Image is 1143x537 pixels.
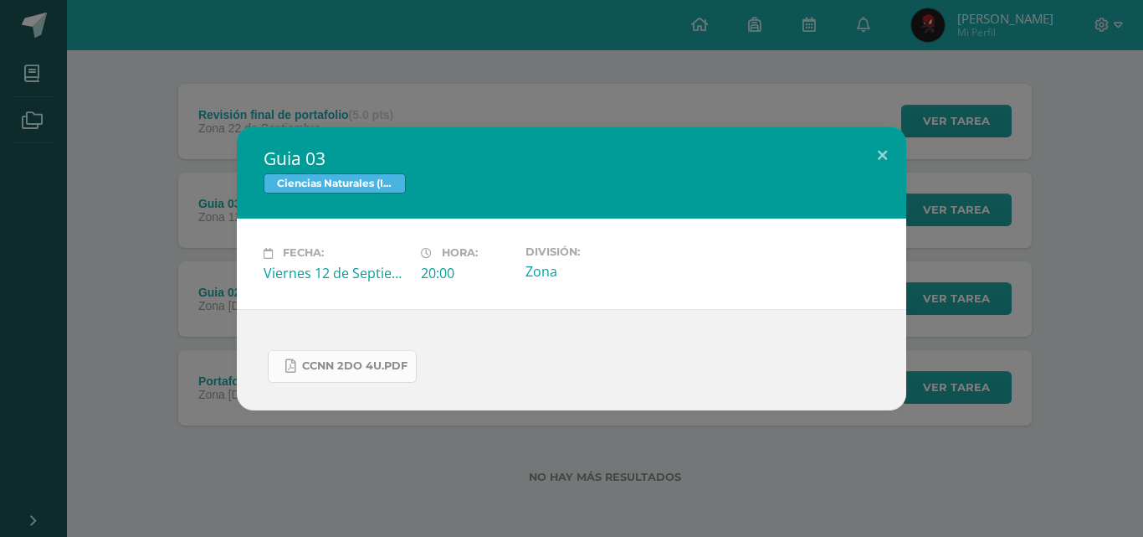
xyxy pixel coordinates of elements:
span: Fecha: [283,247,324,260]
span: Ciencias Naturales (Introducción a la Química) [264,173,406,194]
div: 20:00 [421,264,512,282]
div: Viernes 12 de Septiembre [264,264,407,282]
button: Close (Esc) [859,127,906,183]
a: CCNN 2do 4U.pdf [268,350,417,383]
span: CCNN 2do 4U.pdf [302,359,407,373]
h2: Guia 03 [264,147,879,170]
span: Hora: [442,247,478,260]
div: Zona [525,262,669,281]
label: División: [525,245,669,258]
